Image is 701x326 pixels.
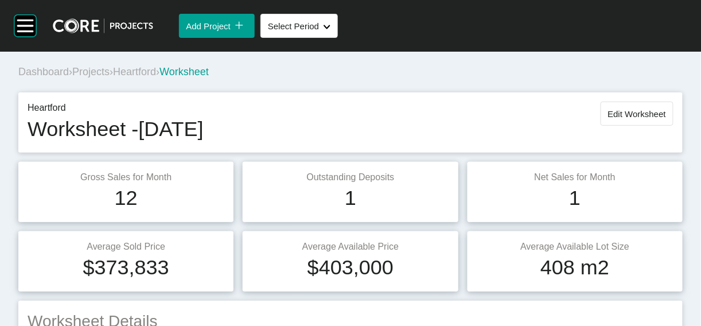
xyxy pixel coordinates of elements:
[477,240,673,253] p: Average Available Lot Size
[608,109,666,119] span: Edit Worksheet
[540,253,609,282] h1: 408 m2
[159,66,209,77] span: Worksheet
[28,171,224,184] p: Gross Sales for Month
[72,66,110,77] a: Projects
[268,21,319,31] span: Select Period
[113,66,156,77] a: Heartford
[115,184,138,212] h1: 12
[83,253,169,282] h1: $373,833
[18,66,69,77] a: Dashboard
[569,184,581,212] h1: 1
[252,240,449,253] p: Average Available Price
[53,18,153,33] img: core-logo-dark.3138cae2.png
[345,184,356,212] h1: 1
[477,171,673,184] p: Net Sales for Month
[260,14,338,38] button: Select Period
[28,115,204,143] h1: Worksheet - [DATE]
[28,102,204,114] p: Heartford
[307,253,394,282] h1: $403,000
[28,240,224,253] p: Average Sold Price
[186,21,231,31] span: Add Project
[69,66,72,77] span: ›
[156,66,159,77] span: ›
[179,14,255,38] button: Add Project
[601,102,673,126] button: Edit Worksheet
[110,66,113,77] span: ›
[252,171,449,184] p: Outstanding Deposits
